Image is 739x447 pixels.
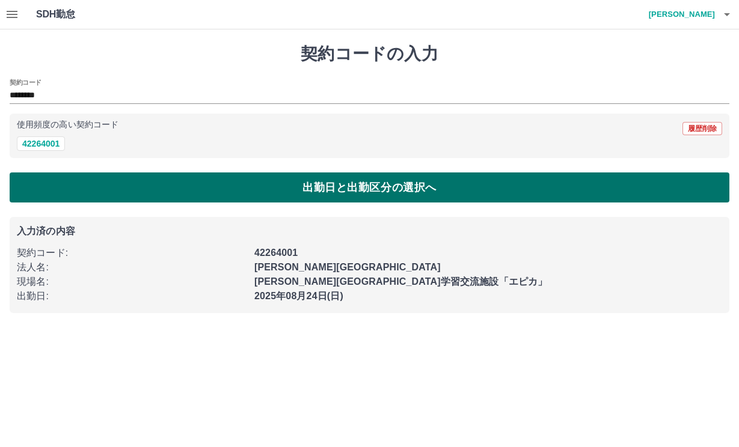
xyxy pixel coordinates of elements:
p: 出勤日 : [17,289,247,303]
p: 使用頻度の高い契約コード [17,121,118,129]
b: [PERSON_NAME][GEOGRAPHIC_DATA]学習交流施設「エピカ」 [254,276,547,287]
b: 42264001 [254,248,298,258]
b: [PERSON_NAME][GEOGRAPHIC_DATA] [254,262,441,272]
button: 履歴削除 [682,122,722,135]
button: 42264001 [17,136,65,151]
p: 現場名 : [17,275,247,289]
h2: 契約コード [10,78,41,87]
p: 法人名 : [17,260,247,275]
b: 2025年08月24日(日) [254,291,343,301]
h1: 契約コードの入力 [10,44,729,64]
button: 出勤日と出勤区分の選択へ [10,172,729,202]
p: 契約コード : [17,246,247,260]
p: 入力済の内容 [17,227,722,236]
